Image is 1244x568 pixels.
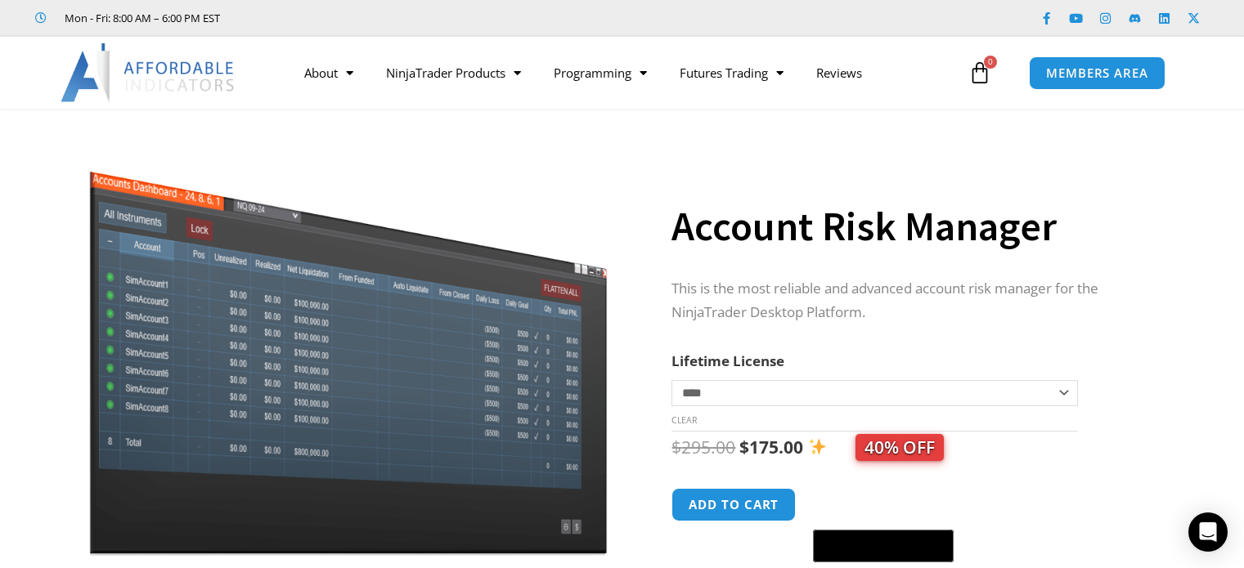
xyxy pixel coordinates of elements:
span: $ [739,436,749,458]
iframe: Customer reviews powered by Trustpilot [243,10,488,26]
a: Futures Trading [663,54,800,92]
a: Programming [537,54,663,92]
iframe: Secure express checkout frame [810,485,957,525]
a: MEMBERS AREA [1029,56,1165,90]
a: About [288,54,370,92]
span: 0 [984,56,997,69]
button: Add to cart [671,488,796,521]
h1: Account Risk Manager [671,198,1149,255]
label: Lifetime License [671,351,784,370]
a: NinjaTrader Products [370,54,537,92]
span: 40% OFF [856,434,944,461]
a: Reviews [800,54,878,92]
img: LogoAI | Affordable Indicators – NinjaTrader [61,43,236,102]
div: Open Intercom Messenger [1188,512,1228,552]
img: ✨ [809,438,826,455]
a: Clear options [671,414,697,426]
button: Buy with GPay [813,530,954,562]
nav: Menu [288,54,964,92]
a: 0 [944,49,1016,96]
span: $ [671,436,681,458]
span: MEMBERS AREA [1046,67,1148,79]
span: Mon - Fri: 8:00 AM – 6:00 PM EST [61,8,220,28]
bdi: 295.00 [671,436,735,458]
p: This is the most reliable and advanced account risk manager for the NinjaTrader Desktop Platform. [671,277,1149,324]
bdi: 175.00 [739,436,803,458]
